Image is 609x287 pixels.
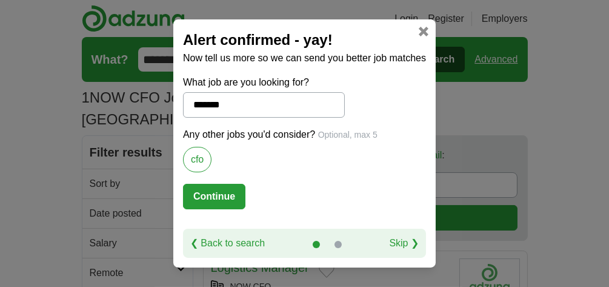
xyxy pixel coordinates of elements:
[183,29,426,51] h2: Alert confirmed - yay!
[318,130,378,140] span: Optional, max 5
[389,236,419,251] a: Skip ❯
[183,75,345,90] label: What job are you looking for?
[183,127,426,142] p: Any other jobs you'd consider?
[183,51,426,66] p: Now tell us more so we can send you better job matches
[183,147,211,172] label: cfo
[190,236,265,251] a: ❮ Back to search
[183,184,245,209] button: Continue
